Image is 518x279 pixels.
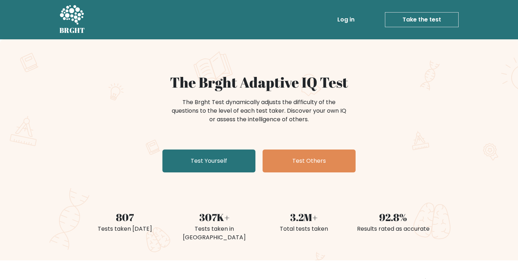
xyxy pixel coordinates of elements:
div: Total tests taken [263,225,344,233]
div: The Brght Test dynamically adjusts the difficulty of the questions to the level of each test take... [170,98,348,124]
h1: The Brght Adaptive IQ Test [84,74,434,91]
a: Take the test [385,12,459,27]
div: 807 [84,210,165,225]
a: BRGHT [59,3,85,36]
div: Results rated as accurate [353,225,434,233]
a: Test Others [263,150,356,172]
div: Tests taken in [GEOGRAPHIC_DATA] [174,225,255,242]
div: 3.2M+ [263,210,344,225]
div: 92.8% [353,210,434,225]
a: Log in [334,13,357,27]
div: 307K+ [174,210,255,225]
div: Tests taken [DATE] [84,225,165,233]
h5: BRGHT [59,26,85,35]
a: Test Yourself [162,150,255,172]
